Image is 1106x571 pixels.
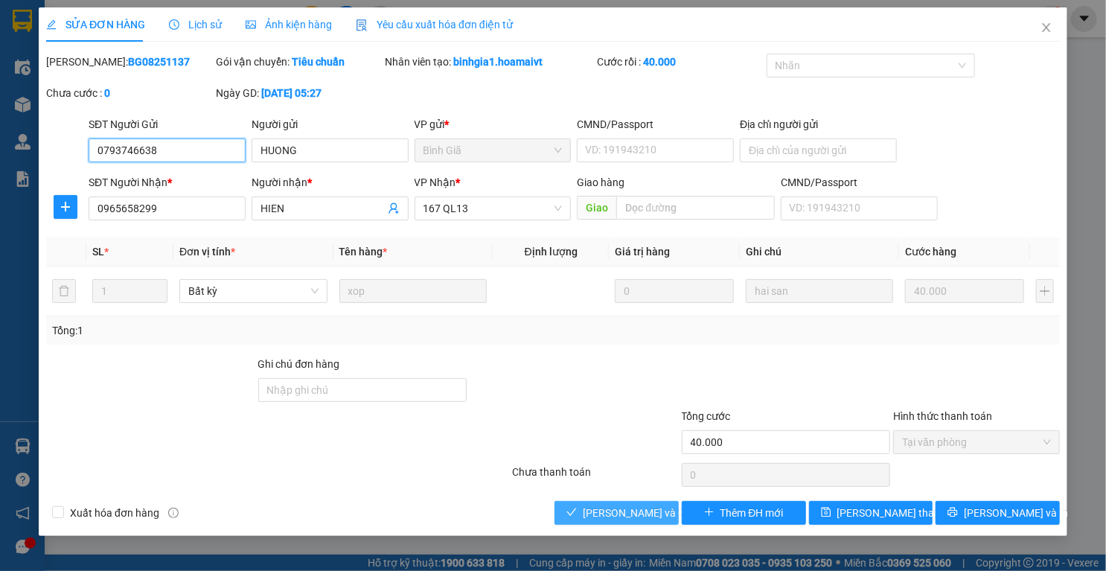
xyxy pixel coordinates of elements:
[583,505,726,521] span: [PERSON_NAME] và Giao hàng
[339,279,488,303] input: VD: Bàn, Ghế
[54,201,77,213] span: plus
[415,176,456,188] span: VP Nhận
[252,174,409,191] div: Người nhận
[258,358,340,370] label: Ghi chú đơn hàng
[356,19,513,31] span: Yêu cầu xuất hóa đơn điện tử
[905,246,956,258] span: Cước hàng
[388,202,400,214] span: user-add
[936,501,1060,525] button: printer[PERSON_NAME] và In
[682,501,806,525] button: plusThêm ĐH mới
[246,19,332,31] span: Ảnh kiện hàng
[525,246,578,258] span: Định lượng
[1041,22,1052,34] span: close
[168,508,179,518] span: info-circle
[720,505,784,521] span: Thêm ĐH mới
[339,246,388,258] span: Tên hàng
[169,19,222,31] span: Lịch sử
[566,507,577,519] span: check
[292,56,345,68] b: Tiêu chuẩn
[740,116,897,133] div: Địa chỉ người gửi
[46,19,145,31] span: SỬA ĐƠN HÀNG
[740,138,897,162] input: Địa chỉ của người gửi
[704,507,715,519] span: plus
[809,501,933,525] button: save[PERSON_NAME] thay đổi
[682,410,731,422] span: Tổng cước
[104,87,110,99] b: 0
[64,505,165,521] span: Xuất hóa đơn hàng
[415,116,572,133] div: VP gửi
[616,196,775,220] input: Dọc đường
[52,279,76,303] button: delete
[615,246,670,258] span: Giá trị hàng
[52,322,428,339] div: Tổng: 1
[92,246,104,258] span: SL
[453,56,543,68] b: binhgia1.hoamaivt
[46,85,213,101] div: Chưa cước :
[246,19,256,30] span: picture
[746,279,894,303] input: Ghi Chú
[902,431,1051,453] span: Tại văn phòng
[615,279,734,303] input: 0
[893,410,992,422] label: Hình thức thanh toán
[423,197,563,220] span: 167 QL13
[577,116,734,133] div: CMND/Passport
[511,464,680,490] div: Chưa thanh toán
[554,501,679,525] button: check[PERSON_NAME] và Giao hàng
[258,378,467,402] input: Ghi chú đơn hàng
[837,505,956,521] span: [PERSON_NAME] thay đổi
[1036,279,1054,303] button: plus
[46,54,213,70] div: [PERSON_NAME]:
[577,176,624,188] span: Giao hàng
[54,195,77,219] button: plus
[128,56,190,68] b: BG08251137
[356,19,368,31] img: icon
[947,507,958,519] span: printer
[964,505,1068,521] span: [PERSON_NAME] và In
[46,19,57,30] span: edit
[179,246,235,258] span: Đơn vị tính
[577,196,616,220] span: Giao
[905,279,1024,303] input: 0
[169,19,179,30] span: clock-circle
[261,87,322,99] b: [DATE] 05:27
[89,116,246,133] div: SĐT Người Gửi
[1026,7,1067,49] button: Close
[821,507,831,519] span: save
[188,280,319,302] span: Bất kỳ
[216,54,383,70] div: Gói vận chuyển:
[423,139,563,162] span: Bình Giã
[252,116,409,133] div: Người gửi
[643,56,676,68] b: 40.000
[89,174,246,191] div: SĐT Người Nhận
[385,54,594,70] div: Nhân viên tạo:
[597,54,764,70] div: Cước rồi :
[216,85,383,101] div: Ngày GD:
[740,237,900,267] th: Ghi chú
[781,174,938,191] div: CMND/Passport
